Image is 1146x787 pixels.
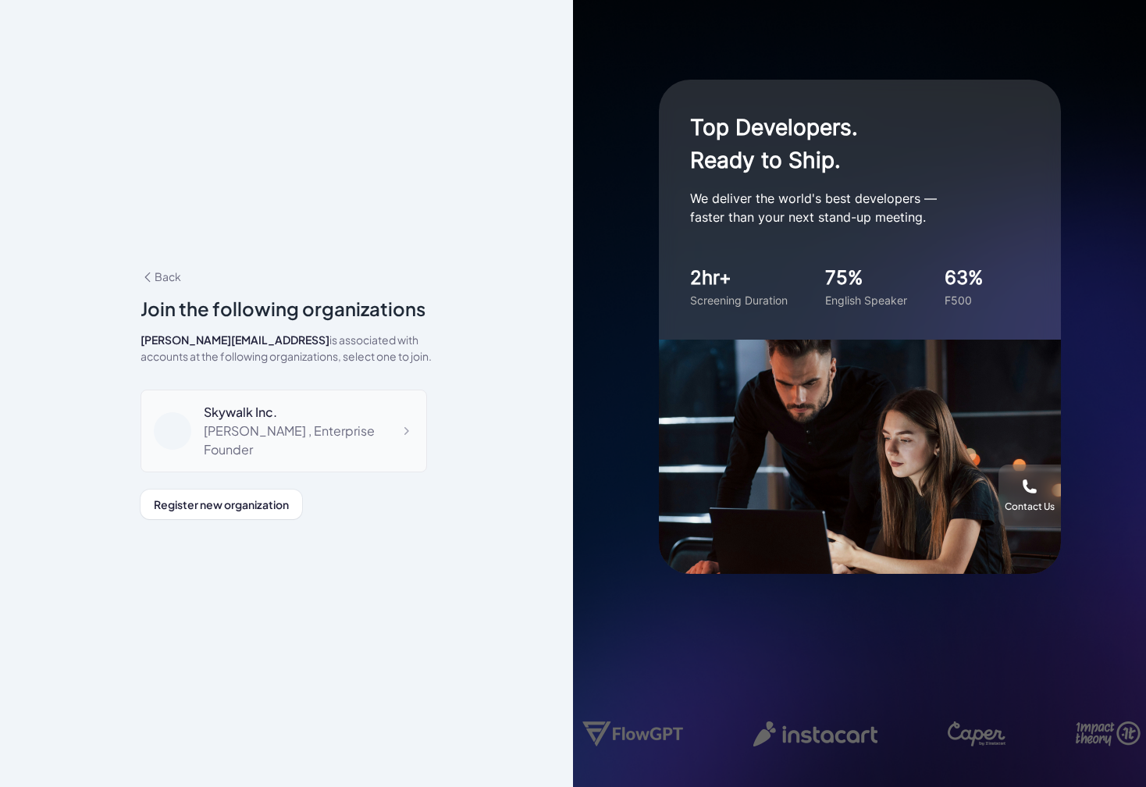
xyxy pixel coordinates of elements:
[1005,500,1055,513] div: Contact Us
[690,111,1002,176] h1: Top Developers. Ready to Ship.
[141,269,181,283] span: Back
[945,292,984,308] div: F500
[998,465,1061,527] button: Contact Us
[141,294,433,322] div: Join the following organizations
[204,422,414,459] div: [PERSON_NAME] , Enterprise Founder
[141,333,329,347] span: [PERSON_NAME][EMAIL_ADDRESS]
[690,292,788,308] div: Screening Duration
[945,264,984,292] div: 63%
[141,333,432,363] span: is associated with accounts at the following organizations, select one to join.
[204,403,414,422] div: Skywalk Inc.
[690,189,1002,226] p: We deliver the world's best developers — faster than your next stand-up meeting.
[825,264,907,292] div: 75%
[690,264,788,292] div: 2hr+
[141,490,302,519] button: Register new organization
[154,497,289,511] span: Register new organization
[825,292,907,308] div: English Speaker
